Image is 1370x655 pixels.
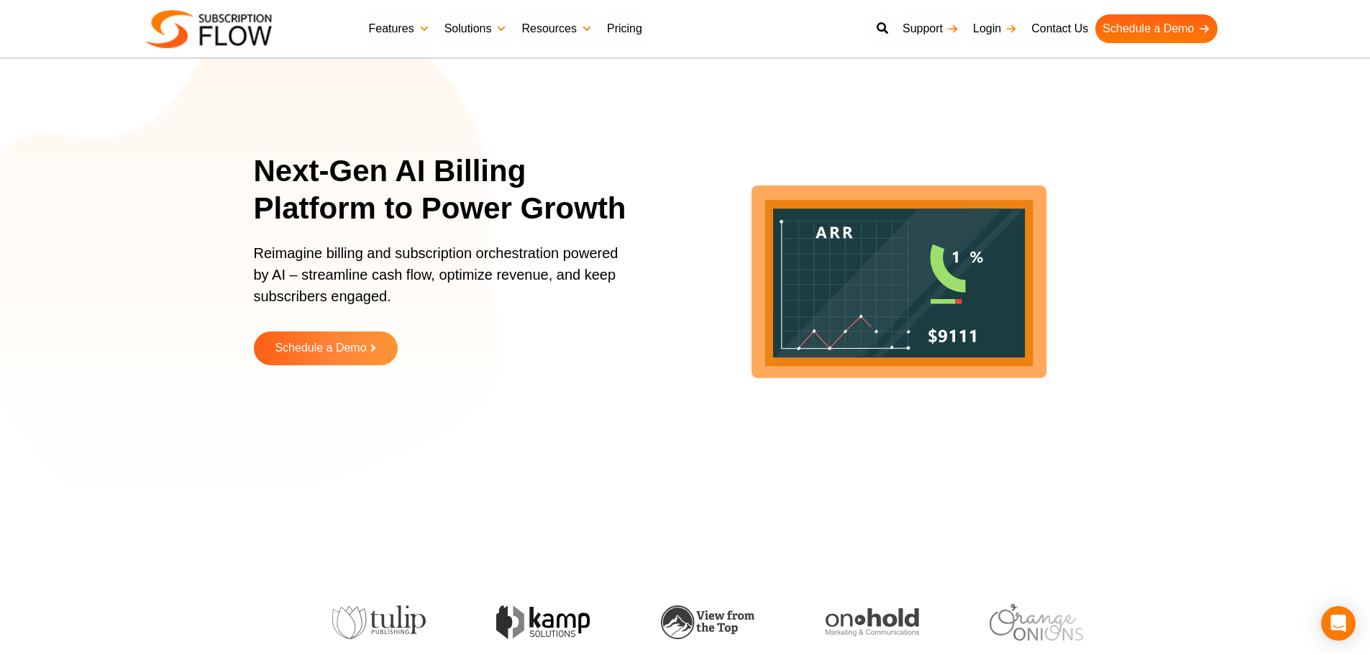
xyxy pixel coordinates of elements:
[652,605,745,639] img: view-from-the-top
[146,10,272,48] img: Subscriptionflow
[600,14,649,43] a: Pricing
[323,605,416,640] img: tulip-publishing
[437,14,515,43] a: Solutions
[514,14,599,43] a: Resources
[816,608,910,637] img: onhold-marketing
[895,14,966,43] a: Support
[254,152,646,228] h1: Next-Gen AI Billing Platform to Power Growth
[362,14,437,43] a: Features
[275,342,366,354] span: Schedule a Demo
[254,242,628,321] p: Reimagine billing and subscription orchestration powered by AI – streamline cash flow, optimize r...
[1095,14,1217,43] a: Schedule a Demo
[1321,606,1356,641] div: Open Intercom Messenger
[1024,14,1095,43] a: Contact Us
[254,331,398,365] a: Schedule a Demo
[488,605,581,639] img: kamp-solution
[980,604,1074,641] img: orange-onions
[966,14,1024,43] a: Login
